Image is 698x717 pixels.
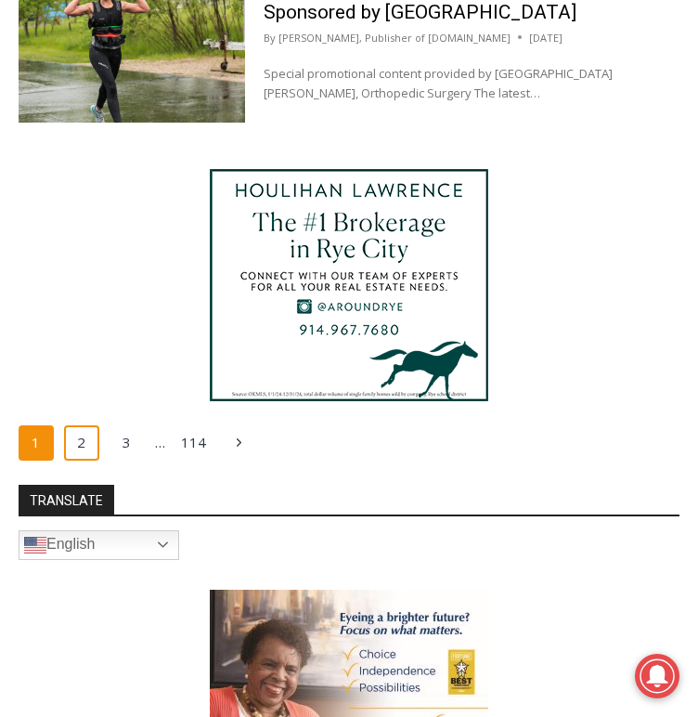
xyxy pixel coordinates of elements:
[264,64,679,103] p: Special promotional content provided by [GEOGRAPHIC_DATA] [PERSON_NAME], Orthopedic Surgery The l...
[278,31,511,45] a: [PERSON_NAME], Publisher of [DOMAIN_NAME]
[24,534,46,556] img: en
[155,427,165,459] span: …
[64,425,99,461] a: 2
[19,530,179,560] a: English
[264,30,276,46] span: By
[176,425,212,461] a: 114
[19,425,54,461] span: 1
[210,169,488,401] img: Houlihan Lawrence The #1 Brokerage in Rye City
[110,425,145,461] a: 3
[19,485,114,515] strong: TRANSLATE
[19,425,679,461] nav: Page navigation
[529,30,562,46] time: [DATE]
